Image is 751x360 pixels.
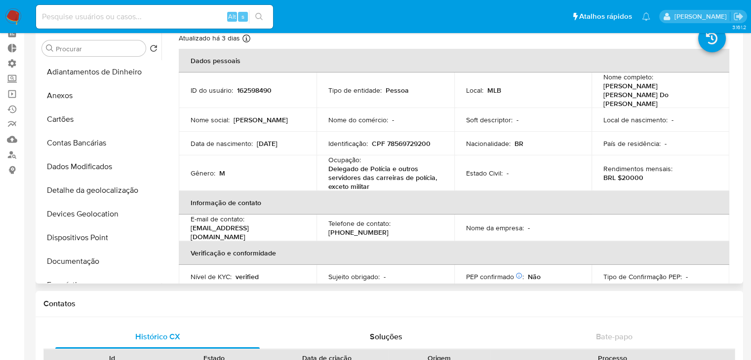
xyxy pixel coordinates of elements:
p: CPF 78569729200 [372,139,431,148]
p: - [507,169,509,178]
button: Devices Geolocation [38,202,161,226]
button: Contas Bancárias [38,131,161,155]
button: Cartões [38,108,161,131]
p: M [219,169,225,178]
p: - [686,272,688,281]
p: Nome social : [191,115,230,124]
p: - [672,115,673,124]
p: [EMAIL_ADDRESS][DOMAIN_NAME] [191,223,301,241]
button: Retornar ao pedido padrão [150,44,158,55]
p: Rendimentos mensais : [603,164,672,173]
p: ID do usuário : [191,86,233,95]
p: BRL $20000 [603,173,643,182]
p: - [392,115,394,124]
p: Estado Civil : [466,169,503,178]
span: Alt [228,12,236,21]
p: Sujeito obrigado : [328,272,380,281]
p: 162598490 [237,86,272,95]
button: Dispositivos Point [38,226,161,250]
h1: Contatos [43,299,735,309]
p: Identificação : [328,139,368,148]
p: Nome da empresa : [466,223,524,232]
span: Bate-papo [596,331,632,342]
button: Dados Modificados [38,155,161,179]
p: [DATE] [257,139,277,148]
button: Documentação [38,250,161,273]
p: Nome completo : [603,72,653,81]
p: Local : [466,86,483,95]
p: País de residência : [603,139,661,148]
span: Soluções [369,331,402,342]
p: Nome do comércio : [328,115,388,124]
a: Sair [733,11,744,22]
p: Gênero : [191,169,215,178]
button: Empréstimos [38,273,161,297]
button: Adiantamentos de Dinheiro [38,60,161,84]
span: Atalhos rápidos [579,11,632,22]
p: Soft descriptor : [466,115,513,124]
th: Verificação e conformidade [179,241,729,265]
p: Data de nascimento : [191,139,253,148]
span: s [241,12,244,21]
button: search-icon [249,10,269,24]
p: Ocupação : [328,155,361,164]
p: Nacionalidade : [466,139,511,148]
p: E-mail de contato : [191,215,244,223]
th: Informação de contato [179,191,729,215]
input: Pesquise usuários ou casos... [36,10,273,23]
p: - [384,272,386,281]
input: Procurar [56,44,142,53]
th: Dados pessoais [179,49,729,72]
span: 3.161.2 [732,23,746,31]
p: [PERSON_NAME] [234,115,288,124]
p: Delegado de Polícia e outros servidores das carreiras de polícia, exceto militar [328,164,438,191]
p: BR [514,139,523,148]
p: - [528,223,530,232]
p: Tipo de entidade : [328,86,382,95]
p: Local de nascimento : [603,115,668,124]
p: PEP confirmado : [466,272,524,281]
a: Notificações [642,12,650,21]
button: Anexos [38,84,161,108]
p: - [516,115,518,124]
p: Pessoa [386,86,409,95]
button: Procurar [46,44,54,52]
span: Histórico CX [135,331,180,342]
p: matias.logusso@mercadopago.com.br [674,12,730,21]
button: Detalhe da geolocalização [38,179,161,202]
p: Telefone de contato : [328,219,391,228]
p: MLB [487,86,501,95]
p: [PERSON_NAME] [PERSON_NAME] Do [PERSON_NAME] [603,81,713,108]
p: Tipo de Confirmação PEP : [603,272,682,281]
p: Nível de KYC : [191,272,232,281]
p: [PHONE_NUMBER] [328,228,389,237]
p: - [665,139,667,148]
p: Atualizado há 3 dias [179,34,240,43]
p: verified [236,272,259,281]
p: Não [528,272,541,281]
